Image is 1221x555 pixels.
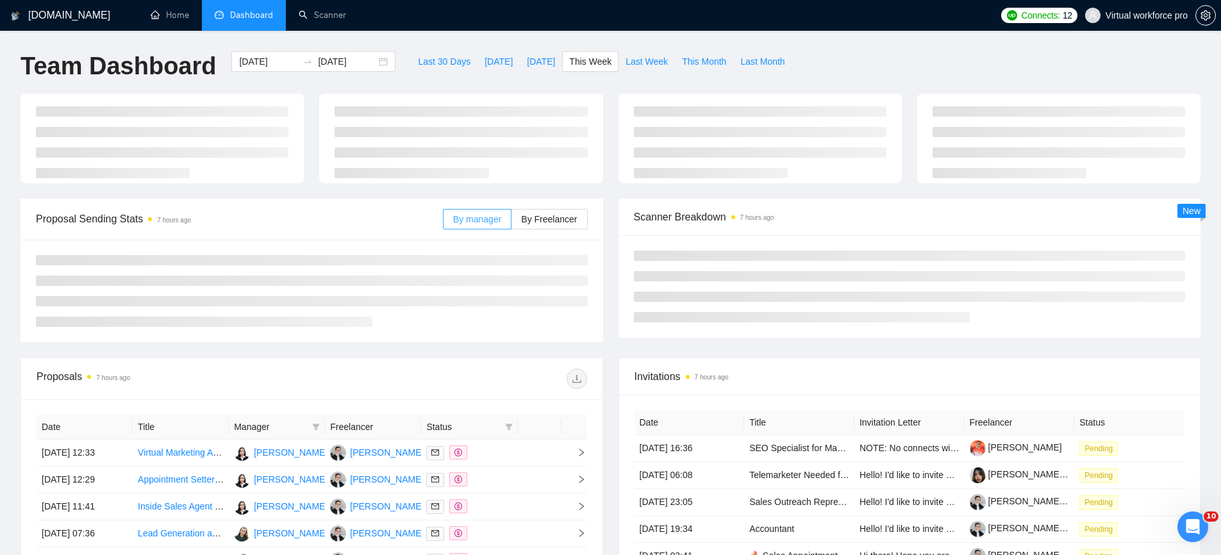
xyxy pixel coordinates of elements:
span: By manager [453,214,501,224]
span: By Freelancer [521,214,577,224]
img: YB [234,526,250,542]
span: dollar [454,449,462,456]
td: Sales Outreach Representative – HR Consulting Services (Commission-Based | Flexible Hours) [744,489,854,516]
span: filter [310,417,322,436]
span: dollar [454,476,462,483]
span: Pending [1079,522,1118,536]
a: [PERSON_NAME] [PERSON_NAME] Baldelovar [970,469,1183,479]
span: 12 [1063,8,1072,22]
button: setting [1195,5,1216,26]
td: [DATE] 06:08 [635,462,745,489]
span: mail [431,529,439,537]
th: Date [37,415,133,440]
a: LB[PERSON_NAME] [PERSON_NAME] [330,474,500,484]
input: Start date [239,54,297,69]
span: dollar [454,529,462,537]
td: [DATE] 12:33 [37,440,133,467]
td: Telemarketer Needed for Lead Generation [744,462,854,489]
td: [DATE] 19:34 [635,516,745,543]
a: setting [1195,10,1216,21]
span: Pending [1079,442,1118,456]
th: Invitation Letter [854,410,965,435]
img: LB [330,472,346,488]
span: [DATE] [485,54,513,69]
a: MA[PERSON_NAME] [234,447,328,457]
time: 7 hours ago [740,214,774,221]
div: [PERSON_NAME] [254,526,328,540]
img: MA [234,499,250,515]
td: Appointment Setter (Headhunting / Agency) [133,467,229,493]
th: Manager [229,415,325,440]
img: c1obEvdW1Ima1LOV3cPGNX--DkD9Bjk0MAmdJewIGZQRzGr6_QqZ8smHAHikJ1Hf7w [970,440,986,456]
td: Lead Generation and Background Research Caller [133,520,229,547]
div: [PERSON_NAME] [254,472,328,486]
div: [PERSON_NAME] [254,445,328,460]
th: Title [133,415,229,440]
span: mail [431,502,439,510]
td: Virtual Marketing Assistant for Psychology Firm [133,440,229,467]
button: This Week [562,51,619,72]
a: Accountant [749,524,794,534]
span: This Week [569,54,611,69]
a: searchScanner [299,10,346,21]
div: [PERSON_NAME] [PERSON_NAME] [350,445,500,460]
span: right [567,475,586,484]
td: [DATE] 07:36 [37,520,133,547]
th: Freelancer [325,415,421,440]
a: [PERSON_NAME] [PERSON_NAME] [970,523,1138,533]
span: Pending [1079,495,1118,509]
a: Appointment Setter (Headhunting / Agency) [138,474,311,485]
span: Last Month [740,54,785,69]
th: Status [1074,410,1184,435]
time: 7 hours ago [157,217,191,224]
a: [PERSON_NAME] [PERSON_NAME] [970,496,1138,506]
td: [DATE] 23:05 [635,489,745,516]
img: LB [330,499,346,515]
span: dashboard [215,10,224,19]
a: Virtual Marketing Assistant for Psychology Firm [138,447,325,458]
span: New [1183,206,1200,216]
span: Connects: [1022,8,1060,22]
span: dollar [454,502,462,510]
a: Inside Sales Agent for Real Estate Team [138,501,298,511]
a: Pending [1079,497,1123,507]
span: Pending [1079,468,1118,483]
span: filter [503,417,515,436]
td: [DATE] 16:36 [635,435,745,462]
input: End date [318,54,376,69]
div: [PERSON_NAME] [254,499,328,513]
img: c1fODwZsz5Fak3Hn876IX78oy_Rm60z6iPw_PJyZW1ox3cU6SluZIif8p2NurrcB7o [970,467,986,483]
span: right [567,502,586,511]
a: Pending [1079,470,1123,480]
td: [DATE] 12:29 [37,467,133,493]
img: LB [330,445,346,461]
img: c1AyKq6JICviXaEpkmdqJS9d0fu8cPtAjDADDsaqrL33dmlxerbgAEFrRdAYEnyeyq [970,521,986,537]
button: Last 30 Days [411,51,478,72]
span: Last 30 Days [418,54,470,69]
td: SEO Specialist for Managed Services [744,435,854,462]
span: Status [426,420,499,434]
button: Last Week [619,51,675,72]
a: YB[PERSON_NAME] [234,527,328,538]
span: mail [431,449,439,456]
div: [PERSON_NAME] [PERSON_NAME] [350,472,500,486]
a: SEO Specialist for Managed Services [749,443,899,453]
a: Sales Outreach Representative – HR Consulting Services (Commission-Based | Flexible Hours) [749,497,1129,507]
img: LB [330,526,346,542]
th: Title [744,410,854,435]
span: user [1088,11,1097,20]
span: to [303,56,313,67]
td: Accountant [744,516,854,543]
time: 7 hours ago [96,374,130,381]
th: Date [635,410,745,435]
a: Pending [1079,443,1123,453]
span: Last Week [626,54,668,69]
a: MA[PERSON_NAME] [234,474,328,484]
td: [DATE] 11:41 [37,493,133,520]
a: [PERSON_NAME] [970,442,1062,452]
span: Manager [234,420,307,434]
img: logo [11,6,20,26]
button: [DATE] [478,51,520,72]
span: Dashboard [230,10,273,21]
